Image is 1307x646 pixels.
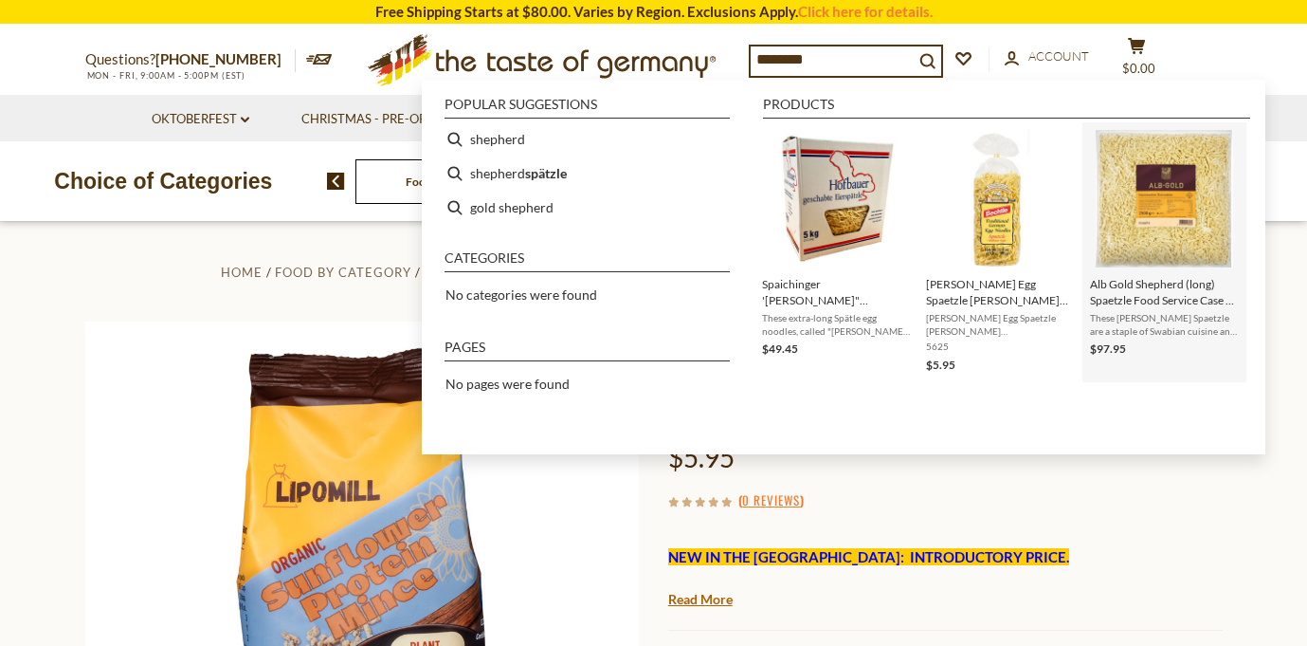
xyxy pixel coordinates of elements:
li: Pages [445,341,730,361]
span: Alb Gold Shepherd (long) Spaetzle Food Service Case of 4 x 5.5 lbs. [1090,276,1239,308]
button: $0.00 [1109,37,1166,84]
img: previous arrow [327,173,345,190]
span: [PERSON_NAME] Egg Spaetzle [PERSON_NAME] ([PERSON_NAME]) Style offers a taste of rustic charm and... [926,311,1075,338]
li: Popular suggestions [445,98,730,119]
a: 0 Reviews [742,490,800,511]
a: Home [221,265,263,280]
a: Food By Category [406,175,496,189]
li: Alb Gold Shepherd (long) Spaetzle Food Service Case of 4 x 5.5 lbs. [1082,122,1246,382]
li: Products [763,98,1250,119]
li: shepherd [437,122,737,157]
a: Alb Gold Shepherd (long) Spaetzle Food Service Case of 4 x 5.5 lbs.These [PERSON_NAME] Spaetzle a... [1090,130,1239,375]
span: $5.95 [926,358,955,372]
span: No pages were found [445,376,570,392]
a: Account [1005,46,1089,67]
li: Categories [445,251,730,272]
a: Oktoberfest [152,109,249,130]
div: Instant Search Results [422,80,1265,454]
span: These extra-long Spätle egg noodles, called "[PERSON_NAME]" ([PERSON_NAME]) are favored in [GEOGR... [762,311,911,338]
a: Christmas - PRE-ORDER [301,109,463,130]
span: [PERSON_NAME] Egg Spaetzle [PERSON_NAME] ([PERSON_NAME]) Style - 17.6 oz. [926,276,1075,308]
span: Account [1028,48,1089,64]
span: ( ) [738,490,804,509]
span: $49.45 [762,341,798,356]
span: MON - FRI, 9:00AM - 5:00PM (EST) [85,70,246,81]
li: shepherd spätzle [437,157,737,191]
span: $97.95 [1090,341,1126,356]
a: Food By Category [275,265,411,280]
a: [PERSON_NAME] Egg Spaetzle [PERSON_NAME] ([PERSON_NAME]) Style - 17.6 oz.[PERSON_NAME] Egg Spaetz... [926,130,1075,375]
span: 5625 [926,340,1075,353]
li: gold shepherd [437,191,737,225]
a: Click here for details. [798,3,933,20]
span: No categories were found [445,286,597,303]
a: Spaichinger '[PERSON_NAME]"[PERSON_NAME] Spätzle Food Service, 10lbsThese extra-long Spätle egg n... [762,130,911,375]
span: These [PERSON_NAME] Spaetzle are a staple of Swabian cuisine and uniquely shaped like little butt... [1090,311,1239,338]
span: $0.00 [1122,61,1155,76]
li: Spaichinger 'Hofbauer"Shepherd Spätzle Food Service, 10lbs [754,122,918,382]
span: NEW IN THE [GEOGRAPHIC_DATA]: INTRODUCTORY PRICE. [668,548,1069,565]
span: Spaichinger '[PERSON_NAME]"[PERSON_NAME] Spätzle Food Service, 10lbs [762,276,911,308]
p: This organic German sunflower seed extract is a nutritious, protein-rich base to to make meatless... [668,583,1223,607]
li: Bechtle Egg Spaetzle Hofbauer (Shepherd) Style - 17.6 oz. [918,122,1082,382]
p: Questions? [85,47,296,72]
b: spätzle [525,162,567,184]
a: [PHONE_NUMBER] [155,50,281,67]
span: $5.95 [668,441,735,473]
a: Read More [668,590,733,609]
